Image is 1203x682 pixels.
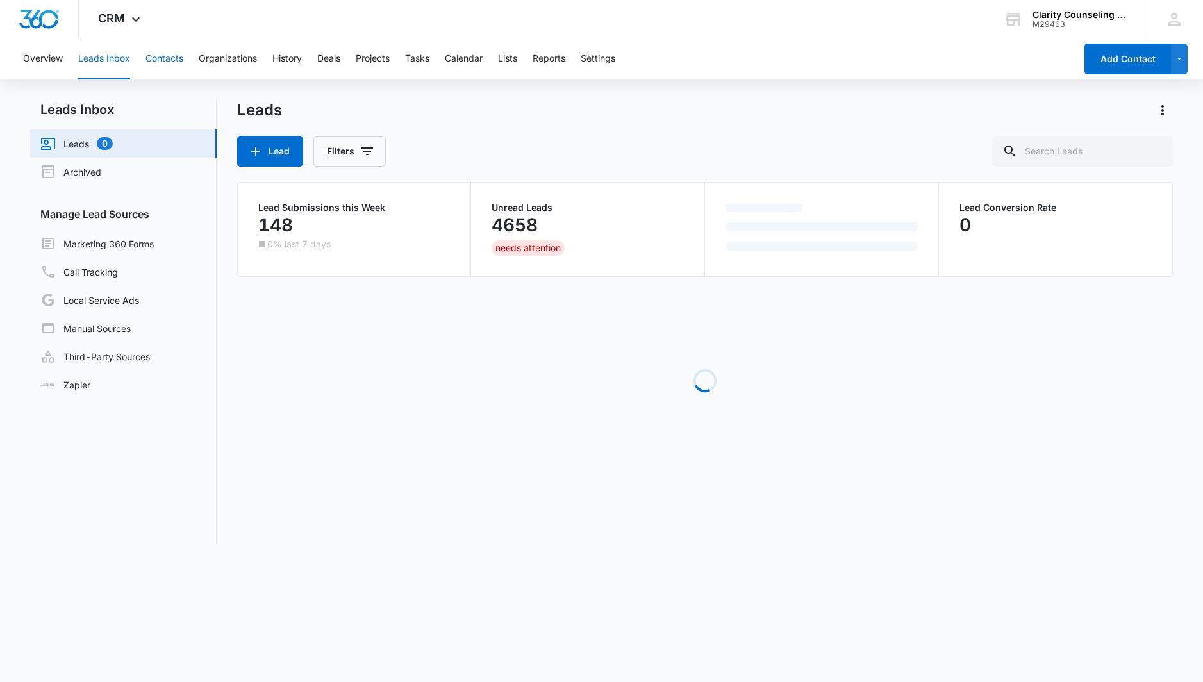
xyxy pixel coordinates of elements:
[1152,100,1173,121] button: Actions
[498,38,517,79] button: Lists
[1033,20,1126,29] div: account id
[40,264,118,279] a: Call Tracking
[581,38,615,79] button: Settings
[40,292,139,308] a: Local Service Ads
[533,38,565,79] button: Reports
[199,38,257,79] button: Organizations
[98,12,125,25] span: CRM
[40,320,131,336] a: Manual Sources
[40,164,101,179] a: Archived
[356,38,390,79] button: Projects
[405,38,429,79] button: Tasks
[992,136,1173,167] input: Search Leads
[40,136,113,151] a: Leads0
[237,101,282,120] h1: Leads
[237,136,303,167] button: Lead
[23,38,63,79] button: Overview
[1033,10,1126,20] div: account name
[272,38,302,79] button: History
[30,100,217,119] h2: Leads Inbox
[145,38,183,79] button: Contacts
[267,240,331,249] p: 0% last 7 days
[258,203,451,212] p: Lead Submissions this Week
[1084,44,1171,74] button: Add Contact
[959,215,971,235] p: 0
[40,236,154,251] a: Marketing 360 Forms
[78,38,130,79] button: Leads Inbox
[258,215,293,235] p: 148
[492,203,684,212] p: Unread Leads
[959,203,1152,212] p: Lead Conversion Rate
[492,240,565,256] div: needs attention
[317,38,340,79] button: Deals
[40,349,150,364] a: Third-Party Sources
[492,215,538,235] p: 4658
[445,38,483,79] button: Calendar
[40,378,90,392] a: Zapier
[30,206,217,222] h3: Manage Lead Sources
[313,136,386,167] button: Filters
